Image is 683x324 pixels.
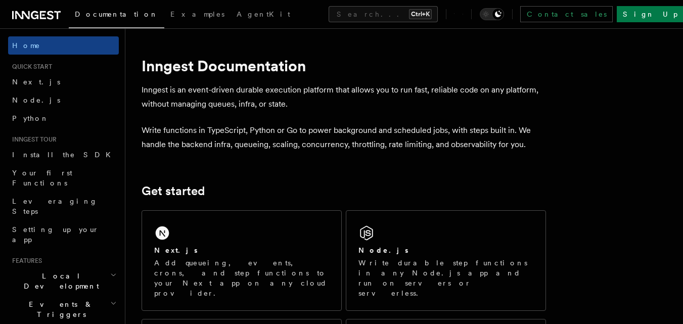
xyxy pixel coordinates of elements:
h2: Node.js [358,245,408,255]
span: Events & Triggers [8,299,110,319]
span: Install the SDK [12,151,117,159]
a: Examples [164,3,231,27]
a: Next.jsAdd queueing, events, crons, and step functions to your Next app on any cloud provider. [142,210,342,311]
button: Local Development [8,267,119,295]
a: AgentKit [231,3,296,27]
span: Home [12,40,40,51]
p: Write functions in TypeScript, Python or Go to power background and scheduled jobs, with steps bu... [142,123,546,152]
span: Your first Functions [12,169,72,187]
span: Next.js [12,78,60,86]
p: Add queueing, events, crons, and step functions to your Next app on any cloud provider. [154,258,329,298]
span: Features [8,257,42,265]
a: Node.jsWrite durable step functions in any Node.js app and run on servers or serverless. [346,210,546,311]
a: Your first Functions [8,164,119,192]
a: Home [8,36,119,55]
span: Documentation [75,10,158,18]
p: Write durable step functions in any Node.js app and run on servers or serverless. [358,258,533,298]
span: Node.js [12,96,60,104]
p: Inngest is an event-driven durable execution platform that allows you to run fast, reliable code ... [142,83,546,111]
span: Leveraging Steps [12,197,98,215]
span: Python [12,114,49,122]
a: Get started [142,184,205,198]
h2: Next.js [154,245,198,255]
button: Toggle dark mode [480,8,504,20]
a: Node.js [8,91,119,109]
a: Python [8,109,119,127]
a: Contact sales [520,6,613,22]
button: Events & Triggers [8,295,119,323]
a: Install the SDK [8,146,119,164]
span: AgentKit [237,10,290,18]
a: Setting up your app [8,220,119,249]
a: Next.js [8,73,119,91]
button: Search...Ctrl+K [329,6,438,22]
a: Documentation [69,3,164,28]
span: Setting up your app [12,225,99,244]
kbd: Ctrl+K [409,9,432,19]
span: Local Development [8,271,110,291]
h1: Inngest Documentation [142,57,546,75]
span: Inngest tour [8,135,57,144]
span: Examples [170,10,224,18]
a: Leveraging Steps [8,192,119,220]
span: Quick start [8,63,52,71]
